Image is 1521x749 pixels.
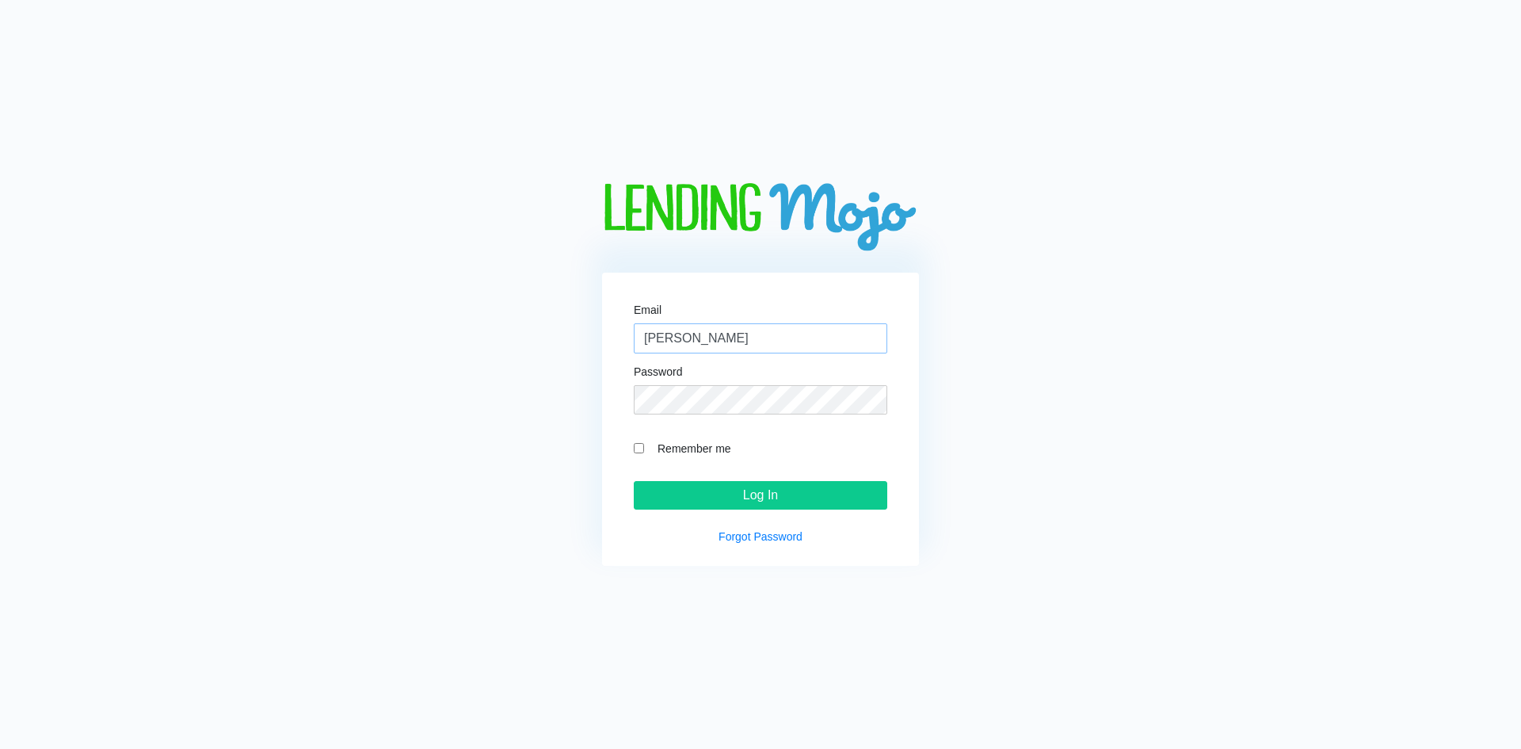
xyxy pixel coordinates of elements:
img: logo-big.png [602,183,919,254]
label: Email [634,304,661,315]
label: Remember me [650,439,887,457]
label: Password [634,366,682,377]
a: Forgot Password [719,530,802,543]
input: Log In [634,481,887,510]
